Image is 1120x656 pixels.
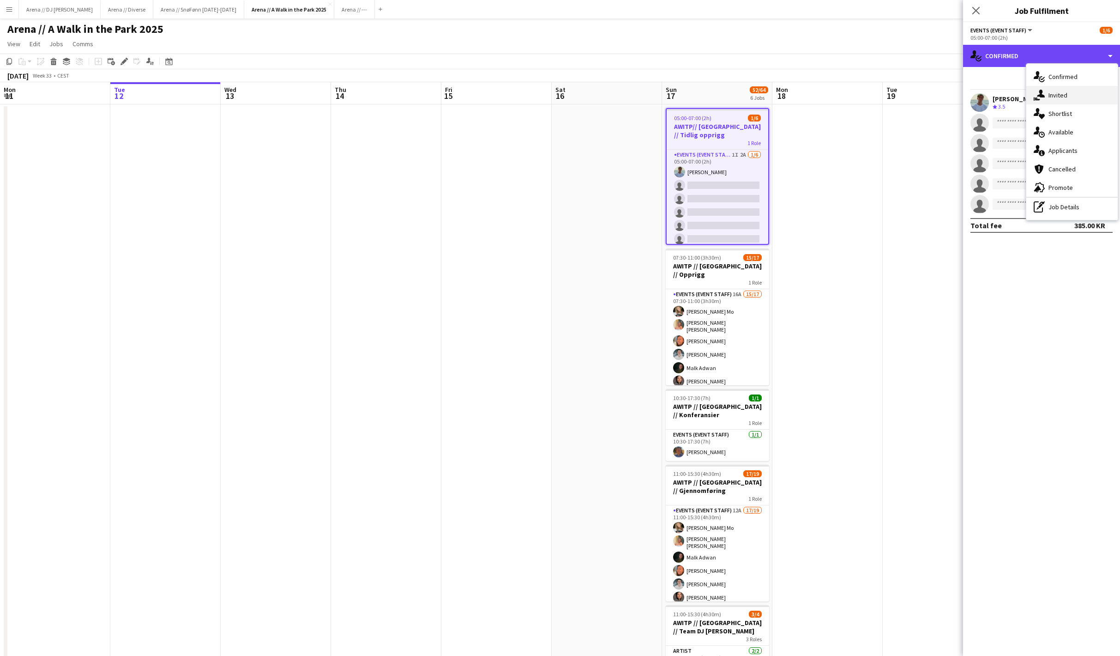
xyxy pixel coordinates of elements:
span: 17 [664,91,677,101]
h3: AWITP // [GEOGRAPHIC_DATA] // Gjennomføring [666,478,769,495]
span: 11:00-15:30 (4h30m) [673,611,721,618]
span: 19 [885,91,897,101]
span: 15 [444,91,452,101]
div: Cancelled [1026,160,1118,178]
h3: Job Fulfilment [963,5,1120,17]
span: 52/64 [750,86,768,93]
div: 385.00 KR [1074,221,1105,230]
div: 6 Jobs [750,94,768,101]
span: 1 Role [747,140,761,146]
h3: AWITP // [GEOGRAPHIC_DATA] // Team DJ [PERSON_NAME] [666,619,769,635]
span: 3.5 [998,103,1005,110]
button: Events (Event Staff) [970,27,1034,34]
button: Arena // --- [334,0,375,18]
span: 14 [333,91,346,101]
app-card-role: Events (Event Staff)1/110:30-17:30 (7h)[PERSON_NAME] [666,430,769,461]
span: Mon [776,85,788,94]
button: Arena // Diverse [101,0,153,18]
div: Invited [1026,86,1118,104]
a: Jobs [46,38,67,50]
div: Promote [1026,178,1118,197]
app-card-role: Events (Event Staff)16A15/1707:30-11:00 (3h30m)[PERSON_NAME] Mo[PERSON_NAME] [PERSON_NAME][PERSON... [666,289,769,543]
app-job-card: 05:00-07:00 (2h)1/6AWITP// [GEOGRAPHIC_DATA] // Tidlig opprigg1 RoleEvents (Event Staff)1I2A1/605... [666,108,769,245]
a: Edit [26,38,44,50]
h3: AWITP // [GEOGRAPHIC_DATA] // Konferansier [666,402,769,419]
div: Total fee [970,221,1002,230]
button: Arena // DJ [PERSON_NAME] [19,0,101,18]
h3: AWITP// [GEOGRAPHIC_DATA] // Tidlig opprigg [667,122,768,139]
div: [PERSON_NAME] [993,95,1042,103]
span: 1/6 [748,115,761,121]
span: 1 Role [748,495,762,502]
a: Comms [69,38,97,50]
div: Shortlist [1026,104,1118,123]
span: 17/19 [743,470,762,477]
h3: AWITP // [GEOGRAPHIC_DATA] // Opprigg [666,262,769,279]
span: 13 [223,91,236,101]
span: Wed [224,85,236,94]
span: Fri [445,85,452,94]
span: 07:30-11:00 (3h30m) [673,254,721,261]
div: CEST [57,72,69,79]
span: 3/4 [749,611,762,618]
span: Tue [114,85,125,94]
span: Week 33 [30,72,54,79]
span: Jobs [49,40,63,48]
span: Edit [30,40,40,48]
span: Tue [886,85,897,94]
span: 10:30-17:30 (7h) [673,395,711,401]
span: 11:00-15:30 (4h30m) [673,470,721,477]
span: 11 [2,91,16,101]
span: 16 [554,91,566,101]
span: 1/6 [1100,27,1113,34]
span: 1/1 [749,395,762,401]
div: [DATE] [7,71,29,80]
div: Available [1026,123,1118,141]
span: Comms [72,40,93,48]
span: 1 Role [748,419,762,426]
app-job-card: 10:30-17:30 (7h)1/1AWITP // [GEOGRAPHIC_DATA] // Konferansier1 RoleEvents (Event Staff)1/110:30-1... [666,389,769,461]
span: Events (Event Staff) [970,27,1026,34]
div: Job Details [1026,198,1118,216]
a: View [4,38,24,50]
span: 05:00-07:00 (2h) [674,115,711,121]
span: 1 Role [748,279,762,286]
span: Sun [666,85,677,94]
span: 3 Roles [746,636,762,643]
button: Arena // SnøFønn [DATE]-[DATE] [153,0,244,18]
div: Confirmed [963,45,1120,67]
h1: Arena // A Walk in the Park 2025 [7,22,163,36]
span: Sat [555,85,566,94]
div: 05:00-07:00 (2h) [970,34,1113,41]
span: 18 [775,91,788,101]
span: Thu [335,85,346,94]
div: Confirmed [1026,67,1118,86]
span: View [7,40,20,48]
div: Applicants [1026,141,1118,160]
span: Mon [4,85,16,94]
button: Arena // A Walk in the Park 2025 [244,0,334,18]
app-job-card: 11:00-15:30 (4h30m)17/19AWITP // [GEOGRAPHIC_DATA] // Gjennomføring1 RoleEvents (Event Staff)12A1... [666,465,769,601]
span: 15/17 [743,254,762,261]
app-job-card: 07:30-11:00 (3h30m)15/17AWITP // [GEOGRAPHIC_DATA] // Opprigg1 RoleEvents (Event Staff)16A15/1707... [666,249,769,385]
app-card-role: Events (Event Staff)1I2A1/605:00-07:00 (2h)[PERSON_NAME] [667,150,768,248]
span: 12 [113,91,125,101]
